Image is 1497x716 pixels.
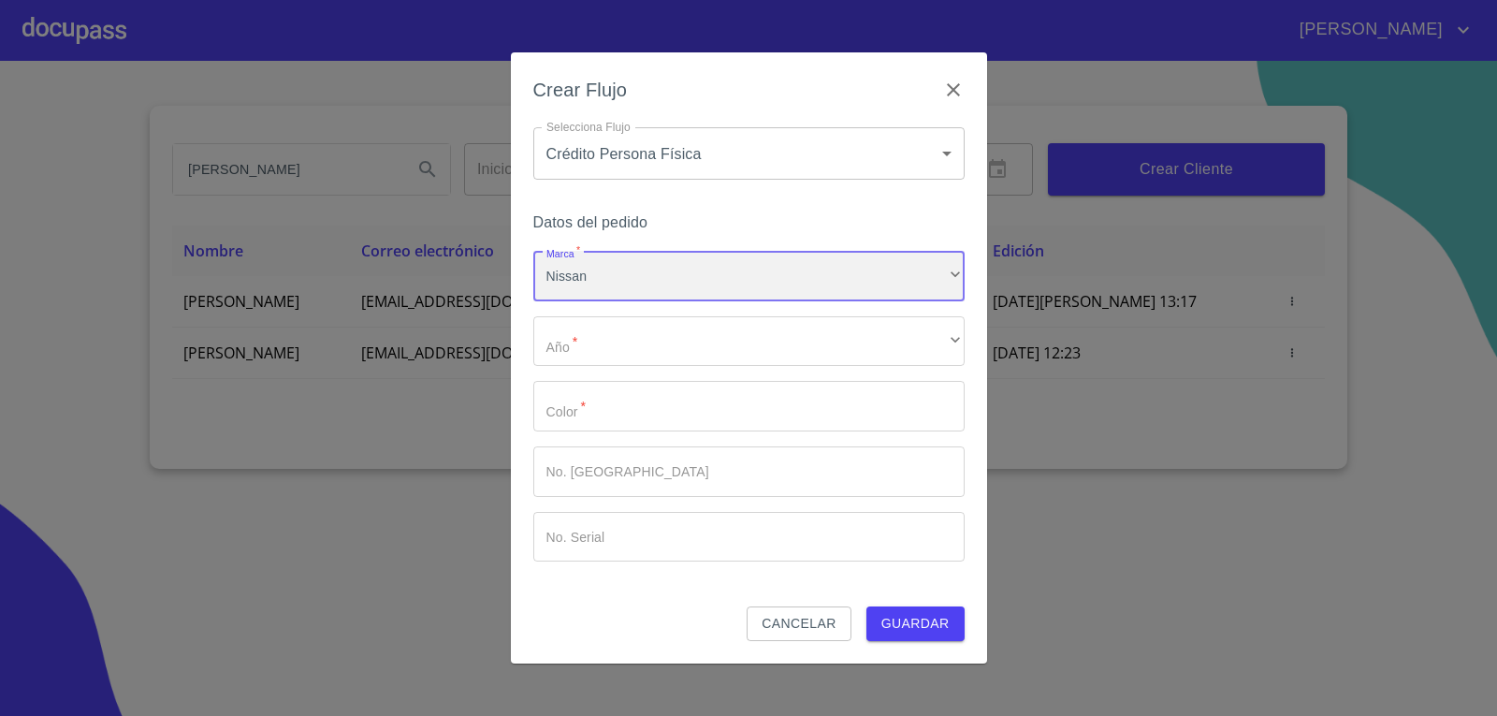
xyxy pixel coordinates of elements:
[881,612,950,636] span: Guardar
[866,606,965,641] button: Guardar
[533,316,965,367] div: ​
[533,75,628,105] h6: Crear Flujo
[533,210,965,236] h6: Datos del pedido
[747,606,850,641] button: Cancelar
[533,251,965,301] div: Nissan
[533,127,965,180] div: Crédito Persona Física
[762,612,836,636] span: Cancelar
